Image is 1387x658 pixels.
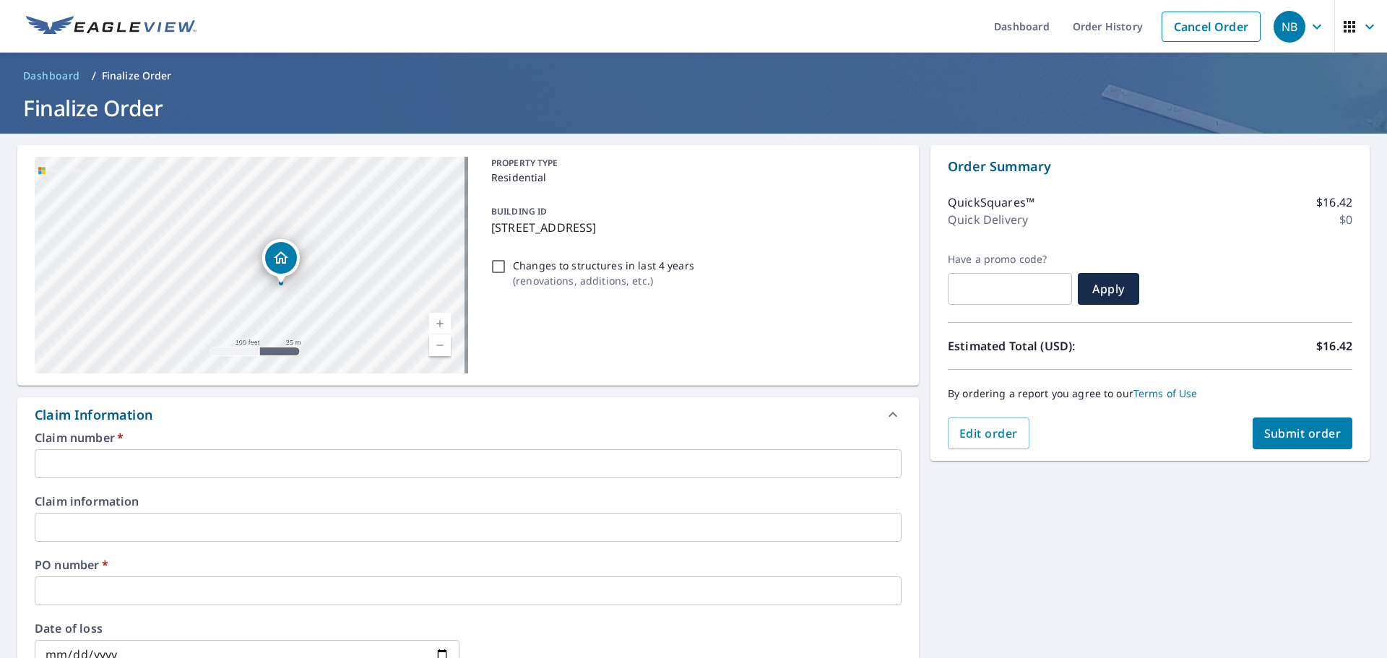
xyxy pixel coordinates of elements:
a: Cancel Order [1162,12,1261,42]
a: Dashboard [17,64,86,87]
label: Date of loss [35,623,459,634]
span: Dashboard [23,69,80,83]
p: BUILDING ID [491,205,547,217]
p: Quick Delivery [948,211,1028,228]
p: PROPERTY TYPE [491,157,896,170]
div: Claim Information [17,397,919,432]
div: NB [1274,11,1305,43]
label: Have a promo code? [948,253,1072,266]
p: By ordering a report you agree to our [948,387,1352,400]
button: Submit order [1253,417,1353,449]
p: Residential [491,170,896,185]
label: PO number [35,559,902,571]
p: Estimated Total (USD): [948,337,1150,355]
span: Submit order [1264,425,1341,441]
p: QuickSquares™ [948,194,1034,211]
span: Apply [1089,281,1128,297]
label: Claim information [35,495,902,507]
a: Current Level 18, Zoom Out [429,334,451,356]
li: / [92,67,96,85]
img: EV Logo [26,16,196,38]
p: ( renovations, additions, etc. ) [513,273,694,288]
a: Terms of Use [1133,386,1198,400]
span: Edit order [959,425,1018,441]
button: Apply [1078,273,1139,305]
p: Changes to structures in last 4 years [513,258,694,273]
a: Current Level 18, Zoom In [429,313,451,334]
div: Dropped pin, building 1, Residential property, 508 E 7th St Plainfield, NJ 07060 [262,239,300,284]
nav: breadcrumb [17,64,1370,87]
button: Edit order [948,417,1029,449]
p: $16.42 [1316,194,1352,211]
p: Order Summary [948,157,1352,176]
p: [STREET_ADDRESS] [491,219,896,236]
p: $16.42 [1316,337,1352,355]
label: Claim number [35,432,902,443]
div: Claim Information [35,405,152,425]
h1: Finalize Order [17,93,1370,123]
p: $0 [1339,211,1352,228]
p: Finalize Order [102,69,172,83]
